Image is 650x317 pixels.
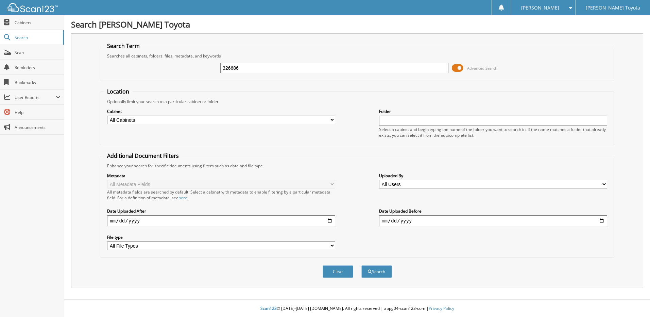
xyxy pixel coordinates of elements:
[15,35,59,40] span: Search
[15,65,61,70] span: Reminders
[379,127,607,138] div: Select a cabinet and begin typing the name of the folder you want to search in. If the name match...
[15,20,61,26] span: Cabinets
[586,6,640,10] span: [PERSON_NAME] Toyota
[323,265,353,278] button: Clear
[104,42,143,50] legend: Search Term
[64,300,650,317] div: © [DATE]-[DATE] [DOMAIN_NAME]. All rights reserved | appg04-scan123-com |
[15,124,61,130] span: Announcements
[107,234,335,240] label: File type
[379,208,607,214] label: Date Uploaded Before
[107,208,335,214] label: Date Uploaded After
[104,53,611,59] div: Searches all cabinets, folders, files, metadata, and keywords
[104,152,182,160] legend: Additional Document Filters
[429,305,454,311] a: Privacy Policy
[616,284,650,317] iframe: Chat Widget
[107,173,335,179] label: Metadata
[107,109,335,114] label: Cabinet
[260,305,277,311] span: Scan123
[379,173,607,179] label: Uploaded By
[107,215,335,226] input: start
[361,265,392,278] button: Search
[15,95,56,100] span: User Reports
[71,19,643,30] h1: Search [PERSON_NAME] Toyota
[15,50,61,55] span: Scan
[178,195,187,201] a: here
[15,110,61,115] span: Help
[467,66,497,71] span: Advanced Search
[104,163,611,169] div: Enhance your search for specific documents using filters such as date and file type.
[104,99,611,104] div: Optionally limit your search to a particular cabinet or folder
[7,3,58,12] img: scan123-logo-white.svg
[521,6,559,10] span: [PERSON_NAME]
[104,88,133,95] legend: Location
[379,109,607,114] label: Folder
[107,189,335,201] div: All metadata fields are searched by default. Select a cabinet with metadata to enable filtering b...
[379,215,607,226] input: end
[15,80,61,85] span: Bookmarks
